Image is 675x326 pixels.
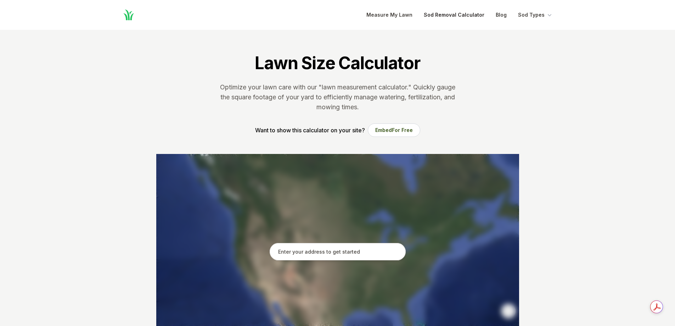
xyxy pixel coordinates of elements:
a: Blog [496,11,507,19]
h1: Lawn Size Calculator [255,53,420,74]
p: Optimize your lawn care with our "lawn measurement calculator." Quickly gauge the square footage ... [219,82,457,112]
button: EmbedFor Free [368,123,420,137]
span: For Free [392,127,413,133]
a: Sod Removal Calculator [424,11,484,19]
button: Sod Types [518,11,553,19]
input: Enter your address to get started [270,243,406,261]
p: Want to show this calculator on your site? [255,126,365,134]
a: Measure My Lawn [366,11,412,19]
